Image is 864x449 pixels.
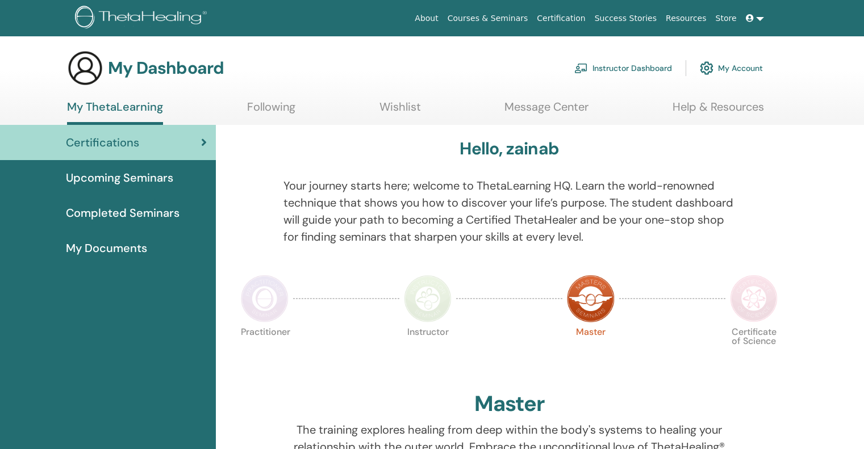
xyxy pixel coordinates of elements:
[474,391,545,417] h2: Master
[66,169,173,186] span: Upcoming Seminars
[410,8,443,29] a: About
[241,275,289,322] img: Practitioner
[75,6,211,31] img: logo.png
[404,328,452,375] p: Instructor
[730,328,778,375] p: Certificate of Science
[574,63,588,73] img: chalkboard-teacher.svg
[673,100,764,122] a: Help & Resources
[574,56,672,81] a: Instructor Dashboard
[283,177,736,245] p: Your journey starts here; welcome to ThetaLearning HQ. Learn the world-renowned technique that sh...
[66,134,139,151] span: Certifications
[67,50,103,86] img: generic-user-icon.jpg
[66,240,147,257] span: My Documents
[108,58,224,78] h3: My Dashboard
[730,275,778,322] img: Certificate of Science
[567,328,615,375] p: Master
[66,204,180,221] span: Completed Seminars
[700,56,763,81] a: My Account
[504,100,588,122] a: Message Center
[700,58,713,78] img: cog.svg
[590,8,661,29] a: Success Stories
[661,8,711,29] a: Resources
[460,139,559,159] h3: Hello, zainab
[67,100,163,125] a: My ThetaLearning
[404,275,452,322] img: Instructor
[247,100,295,122] a: Following
[241,328,289,375] p: Practitioner
[379,100,421,122] a: Wishlist
[711,8,741,29] a: Store
[532,8,590,29] a: Certification
[567,275,615,322] img: Master
[443,8,533,29] a: Courses & Seminars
